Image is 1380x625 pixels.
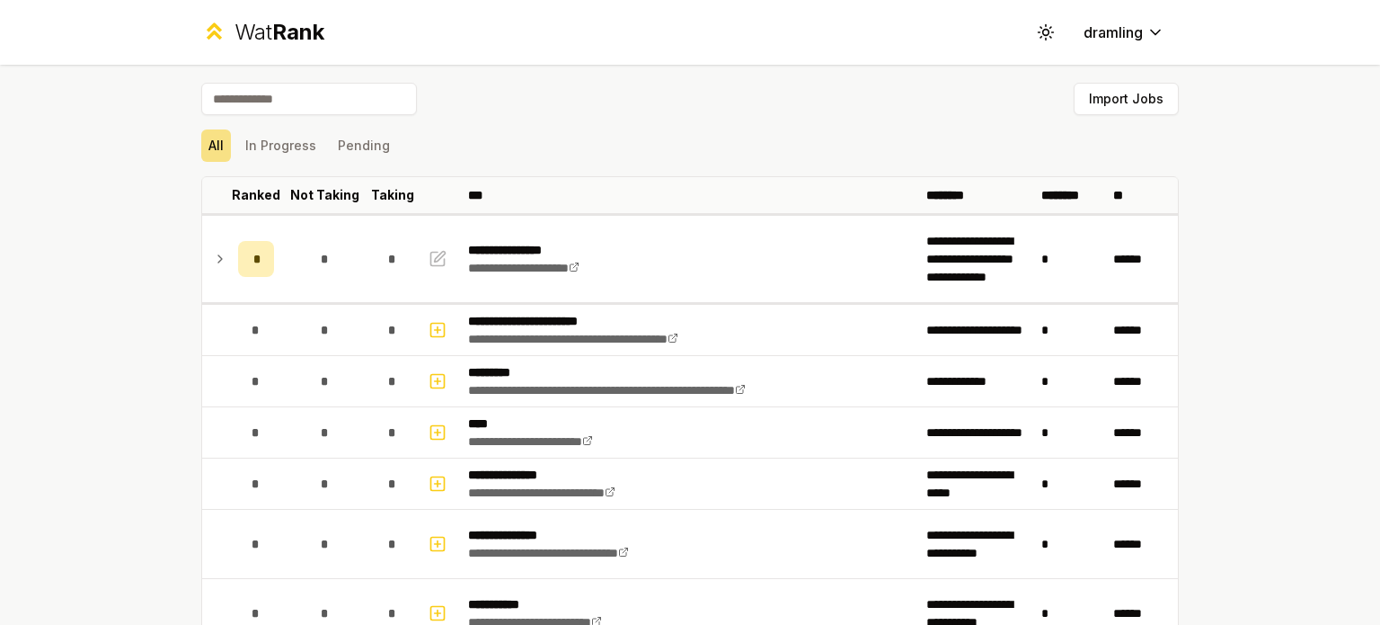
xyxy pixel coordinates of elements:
span: dramling [1084,22,1143,43]
button: Import Jobs [1074,83,1179,115]
button: In Progress [238,129,323,162]
div: Wat [234,18,324,47]
button: dramling [1069,16,1179,49]
button: Pending [331,129,397,162]
p: Ranked [232,186,280,204]
p: Taking [371,186,414,204]
span: Rank [272,19,324,45]
button: All [201,129,231,162]
a: WatRank [201,18,324,47]
p: Not Taking [290,186,359,204]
